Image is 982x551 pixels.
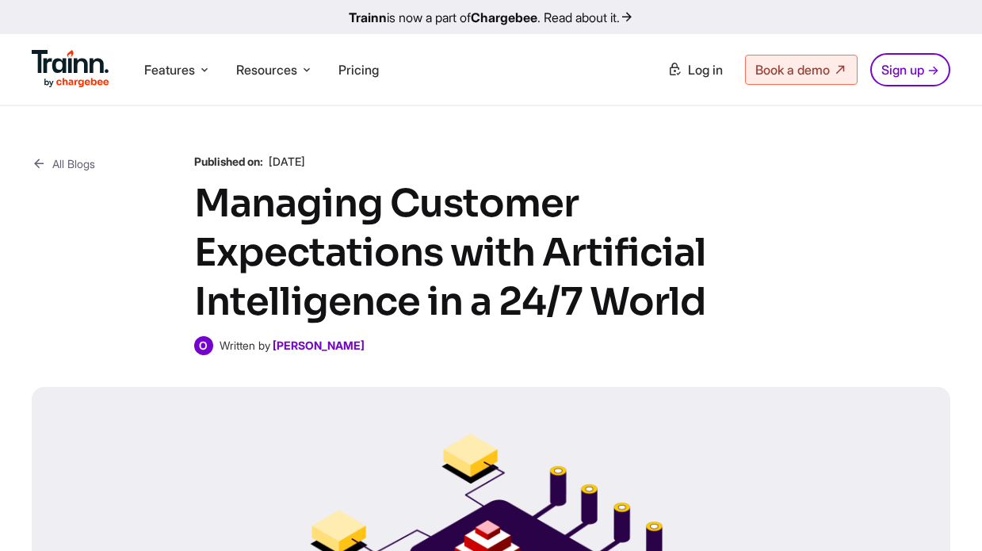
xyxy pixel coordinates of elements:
b: Published on: [194,155,263,168]
b: Trainn [349,10,387,25]
b: Chargebee [471,10,537,25]
a: Log in [658,55,732,84]
a: Book a demo [745,55,858,85]
a: All Blogs [32,154,95,174]
iframe: Chat Widget [903,475,982,551]
span: Written by [220,339,270,352]
span: Features [144,61,195,78]
span: Resources [236,61,297,78]
span: Book a demo [755,62,830,78]
img: Trainn Logo [32,50,109,88]
a: Pricing [338,62,379,78]
span: Log in [688,62,723,78]
a: Sign up → [870,53,950,86]
h1: Managing Customer Expectations with Artificial Intelligence in a 24/7 World [194,179,789,327]
span: [DATE] [269,155,305,168]
span: O [194,336,213,355]
a: [PERSON_NAME] [273,339,365,352]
